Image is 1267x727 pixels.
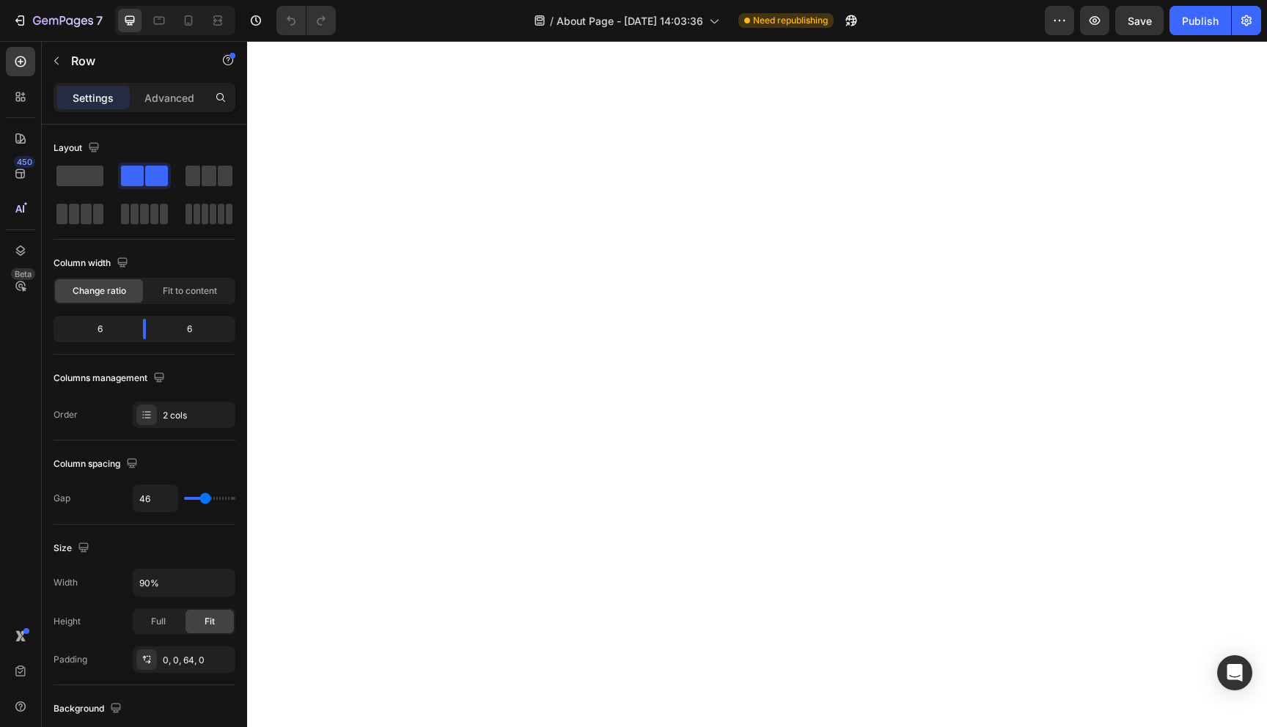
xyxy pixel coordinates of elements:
[163,654,232,667] div: 0, 0, 64, 0
[54,139,103,158] div: Layout
[247,41,1267,727] iframe: Design area
[54,254,131,273] div: Column width
[753,14,828,27] span: Need republishing
[71,52,196,70] p: Row
[151,615,166,628] span: Full
[557,13,703,29] span: About Page - [DATE] 14:03:36
[54,454,141,474] div: Column spacing
[54,492,70,505] div: Gap
[276,6,336,35] div: Undo/Redo
[73,284,126,298] span: Change ratio
[54,699,125,719] div: Background
[1115,6,1164,35] button: Save
[54,539,92,558] div: Size
[56,319,131,339] div: 6
[54,369,168,388] div: Columns management
[1182,13,1219,29] div: Publish
[133,569,235,596] input: Auto
[1169,6,1231,35] button: Publish
[144,90,194,106] p: Advanced
[1217,655,1252,690] div: Open Intercom Messenger
[163,409,232,422] div: 2 cols
[73,90,114,106] p: Settings
[1128,15,1152,27] span: Save
[14,156,35,168] div: 450
[205,615,215,628] span: Fit
[54,615,81,628] div: Height
[54,576,78,589] div: Width
[11,268,35,280] div: Beta
[550,13,554,29] span: /
[96,12,103,29] p: 7
[54,408,78,421] div: Order
[6,6,109,35] button: 7
[54,653,87,666] div: Padding
[133,485,177,512] input: Auto
[158,319,232,339] div: 6
[163,284,217,298] span: Fit to content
